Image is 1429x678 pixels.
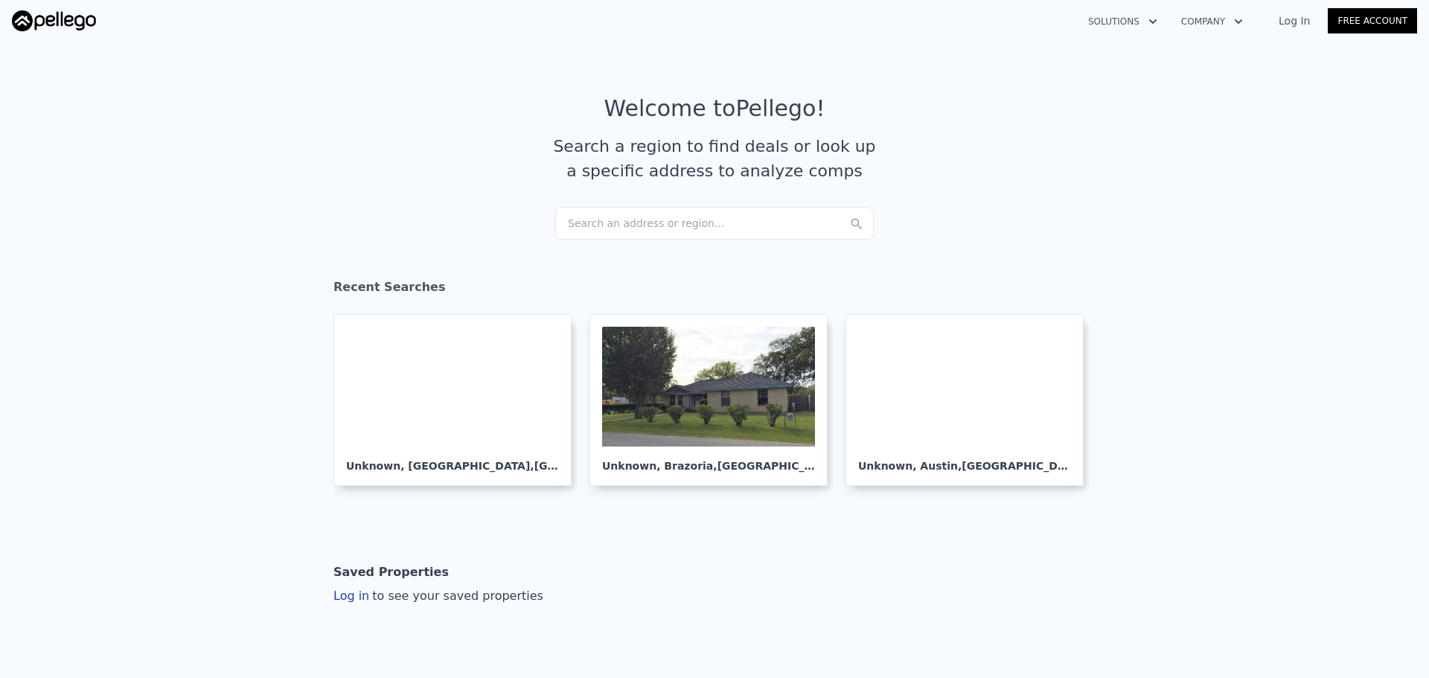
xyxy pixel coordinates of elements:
div: Recent Searches [333,266,1096,314]
div: Search a region to find deals or look up a specific address to analyze comps [548,134,881,183]
button: Solutions [1076,8,1169,35]
span: , [GEOGRAPHIC_DATA] 78723 [958,460,1124,472]
span: , [GEOGRAPHIC_DATA] 77061 [530,460,696,472]
div: Search an address or region... [555,207,874,240]
div: Unknown , Austin [858,447,1071,473]
span: , [GEOGRAPHIC_DATA] 77422 [713,460,879,472]
button: Company [1169,8,1255,35]
div: Unknown , Brazoria [602,447,815,473]
a: Log In [1261,13,1328,28]
div: Saved Properties [333,557,449,587]
span: to see your saved properties [369,589,543,603]
a: Unknown, Austin,[GEOGRAPHIC_DATA] 78723 [845,314,1096,486]
a: Free Account [1328,8,1417,33]
div: Log in [333,587,543,605]
div: Welcome to Pellego ! [604,95,825,122]
a: Unknown, Brazoria,[GEOGRAPHIC_DATA] 77422 [589,314,840,486]
div: Unknown , [GEOGRAPHIC_DATA] [346,447,559,473]
a: Unknown, [GEOGRAPHIC_DATA],[GEOGRAPHIC_DATA] 77061 [333,314,584,486]
img: Pellego [12,10,96,31]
